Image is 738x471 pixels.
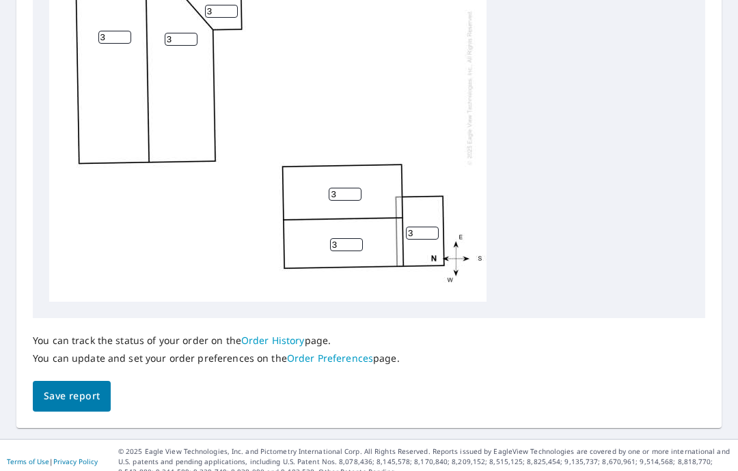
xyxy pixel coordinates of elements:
[241,334,305,347] a: Order History
[287,352,373,365] a: Order Preferences
[33,381,111,412] button: Save report
[44,388,100,405] span: Save report
[7,457,49,466] a: Terms of Use
[33,352,400,365] p: You can update and set your order preferences on the page.
[53,457,98,466] a: Privacy Policy
[33,334,400,347] p: You can track the status of your order on the page.
[7,457,98,466] p: |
